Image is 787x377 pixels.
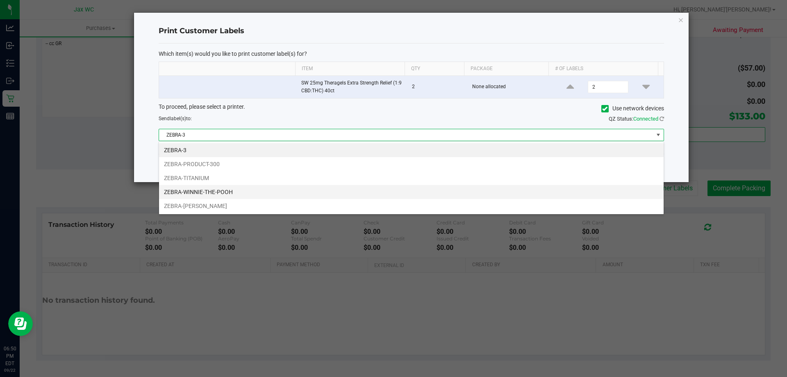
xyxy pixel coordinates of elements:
li: ZEBRA-WINNIE-THE-POOH [159,185,664,199]
th: Qty [405,62,464,76]
span: Connected [633,116,658,122]
th: Item [295,62,405,76]
div: To proceed, please select a printer. [152,103,670,115]
td: SW 25mg Theragels Extra Strength Relief (1:9 CBD:THC) 40ct [296,76,407,98]
td: None allocated [467,76,553,98]
th: # of labels [548,62,658,76]
span: label(s) [170,116,186,121]
th: Package [464,62,548,76]
label: Use network devices [601,104,664,113]
li: ZEBRA-[PERSON_NAME] [159,199,664,213]
td: 2 [407,76,467,98]
li: ZEBRA-TITANIUM [159,171,664,185]
span: Send to: [159,116,192,121]
h4: Print Customer Labels [159,26,664,37]
iframe: Resource center [8,311,33,336]
p: Which item(s) would you like to print customer label(s) for? [159,50,664,57]
span: ZEBRA-3 [159,129,653,141]
span: QZ Status: [609,116,664,122]
li: ZEBRA-3 [159,143,664,157]
li: ZEBRA-PRODUCT-300 [159,157,664,171]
